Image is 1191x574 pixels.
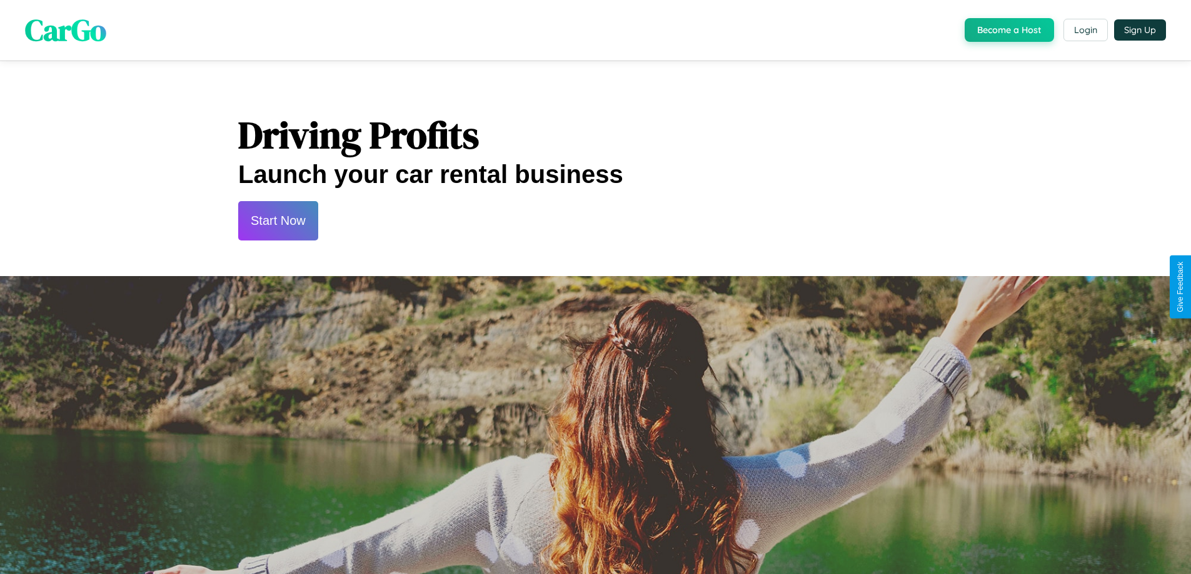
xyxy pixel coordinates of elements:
button: Become a Host [965,18,1054,42]
span: CarGo [25,9,106,51]
button: Login [1063,19,1108,41]
div: Give Feedback [1176,262,1185,312]
button: Start Now [238,201,318,240]
button: Sign Up [1114,19,1166,41]
h1: Driving Profits [238,109,953,161]
h2: Launch your car rental business [238,161,953,189]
